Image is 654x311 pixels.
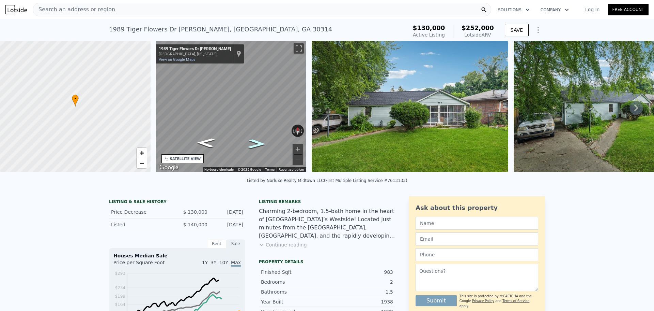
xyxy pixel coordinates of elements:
[189,136,222,150] path: Go West, Tiger Flowers Dr NW
[493,4,535,16] button: Solutions
[113,259,177,270] div: Price per Square Foot
[416,203,538,213] div: Ask about this property
[156,41,307,172] div: Map
[472,299,494,303] a: Privacy Policy
[159,57,196,62] a: View on Google Maps
[115,271,125,276] tspan: $293
[416,295,457,306] button: Submit
[293,144,303,154] button: Zoom in
[413,32,445,38] span: Active Listing
[139,159,144,167] span: −
[535,4,574,16] button: Company
[109,25,332,34] div: 1989 Tiger Flowers Dr [PERSON_NAME] , [GEOGRAPHIC_DATA] , GA 30314
[577,6,608,13] a: Log In
[505,24,529,36] button: SAVE
[236,50,241,58] a: Show location on map
[158,163,180,172] img: Google
[204,167,234,172] button: Keyboard shortcuts
[238,168,261,171] span: © 2025 Google
[159,46,231,52] div: 1989 Tiger Flowers Dr [PERSON_NAME]
[207,239,226,248] div: Rent
[502,299,529,303] a: Terms of Service
[293,155,303,165] button: Zoom out
[416,248,538,261] input: Phone
[115,285,125,290] tspan: $234
[183,222,207,227] span: $ 140,000
[460,294,538,309] div: This site is protected by reCAPTCHA and the Google and apply.
[202,260,208,265] span: 1Y
[608,4,649,15] a: Free Account
[213,209,243,215] div: [DATE]
[327,288,393,295] div: 1.5
[259,259,395,265] div: Property details
[115,302,125,307] tspan: $164
[259,241,307,248] button: Continue reading
[261,298,327,305] div: Year Built
[292,125,295,137] button: Rotate counterclockwise
[139,149,144,157] span: +
[158,163,180,172] a: Open this area in Google Maps (opens a new window)
[113,252,241,259] div: Houses Median Sale
[327,298,393,305] div: 1938
[247,178,407,183] div: Listed by Norluxe Realty Midtown LLC (First Multiple Listing Service #7613133)
[109,199,245,206] div: LISTING & SALE HISTORY
[462,31,494,38] div: Lotside ARV
[261,269,327,275] div: Finished Sqft
[416,217,538,230] input: Name
[312,41,508,172] img: Sale: 167082861 Parcel: 13290951
[531,23,545,37] button: Show Options
[111,221,172,228] div: Listed
[462,24,494,31] span: $252,000
[413,24,445,31] span: $130,000
[327,279,393,285] div: 2
[137,148,147,158] a: Zoom in
[294,43,304,54] button: Toggle fullscreen view
[170,156,201,161] div: SATELLITE VIEW
[300,125,304,137] button: Rotate clockwise
[295,125,301,137] button: Reset the view
[213,221,243,228] div: [DATE]
[259,207,395,240] div: Charming 2-bedroom, 1.5-bath home in the heart of [GEOGRAPHIC_DATA]’s Westside! Located just minu...
[265,168,275,171] a: Terms (opens in new tab)
[72,95,79,107] div: •
[111,209,172,215] div: Price Decrease
[137,158,147,168] a: Zoom out
[261,279,327,285] div: Bedrooms
[261,288,327,295] div: Bathrooms
[279,168,304,171] a: Report a problem
[259,199,395,204] div: Listing remarks
[159,52,231,56] div: [GEOGRAPHIC_DATA], [US_STATE]
[416,232,538,245] input: Email
[33,5,115,14] span: Search an address or region
[115,294,125,299] tspan: $199
[231,260,241,267] span: Max
[156,41,307,172] div: Street View
[72,96,79,102] span: •
[5,5,27,14] img: Lotside
[211,260,216,265] span: 3Y
[183,209,207,215] span: $ 130,000
[226,239,245,248] div: Sale
[219,260,228,265] span: 10Y
[327,269,393,275] div: 983
[240,137,273,151] path: Go East, Tiger Flowers Dr NW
